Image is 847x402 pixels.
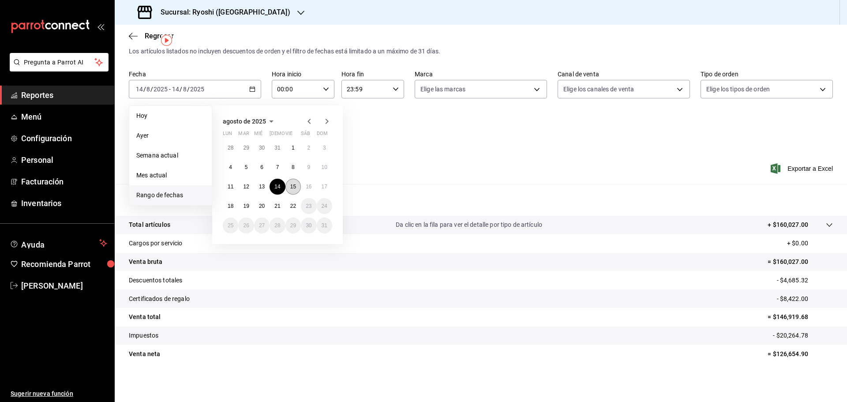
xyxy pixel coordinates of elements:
[415,71,547,77] label: Marca
[223,198,238,214] button: 18 de agosto de 2025
[301,218,316,233] button: 30 de agosto de 2025
[183,86,187,93] input: --
[136,111,205,120] span: Hoy
[254,159,270,175] button: 6 de agosto de 2025
[10,53,109,71] button: Pregunta a Parrot AI
[129,32,174,40] button: Regresar
[301,198,316,214] button: 23 de agosto de 2025
[317,218,332,233] button: 31 de agosto de 2025
[290,184,296,190] abbr: 15 de agosto de 2025
[21,111,107,123] span: Menú
[772,163,833,174] span: Exportar a Excel
[238,179,254,195] button: 12 de agosto de 2025
[6,64,109,73] a: Pregunta a Parrot AI
[146,86,150,93] input: --
[306,184,311,190] abbr: 16 de agosto de 2025
[292,164,295,170] abbr: 8 de agosto de 2025
[172,86,180,93] input: --
[129,239,183,248] p: Cargos por servicio
[396,220,542,229] p: Da clic en la fila para ver el detalle por tipo de artículo
[129,312,161,322] p: Venta total
[129,71,261,77] label: Fecha
[290,203,296,209] abbr: 22 de agosto de 2025
[136,151,205,160] span: Semana actual
[323,145,326,151] abbr: 3 de agosto de 2025
[563,85,634,94] span: Elige los canales de venta
[243,145,249,151] abbr: 29 de julio de 2025
[285,159,301,175] button: 8 de agosto de 2025
[322,203,327,209] abbr: 24 de agosto de 2025
[129,331,158,340] p: Impuestos
[21,89,107,101] span: Reportes
[558,71,690,77] label: Canal de venta
[238,131,249,140] abbr: martes
[290,222,296,229] abbr: 29 de agosto de 2025
[317,140,332,156] button: 3 de agosto de 2025
[228,222,233,229] abbr: 25 de agosto de 2025
[301,140,316,156] button: 2 de agosto de 2025
[180,86,182,93] span: /
[24,58,95,67] span: Pregunta a Parrot AI
[243,203,249,209] abbr: 19 de agosto de 2025
[777,276,833,285] p: - $4,685.32
[259,222,265,229] abbr: 27 de agosto de 2025
[11,389,107,398] span: Sugerir nueva función
[254,218,270,233] button: 27 de agosto de 2025
[317,131,328,140] abbr: domingo
[21,238,96,248] span: Ayuda
[270,179,285,195] button: 14 de agosto de 2025
[274,184,280,190] abbr: 14 de agosto de 2025
[154,7,290,18] h3: Sucursal: Ryoshi ([GEOGRAPHIC_DATA])
[21,197,107,209] span: Inventarios
[187,86,190,93] span: /
[274,203,280,209] abbr: 21 de agosto de 2025
[301,159,316,175] button: 9 de agosto de 2025
[145,32,174,40] span: Regresar
[228,184,233,190] abbr: 11 de agosto de 2025
[322,164,327,170] abbr: 10 de agosto de 2025
[190,86,205,93] input: ----
[254,198,270,214] button: 20 de agosto de 2025
[238,218,254,233] button: 26 de agosto de 2025
[228,145,233,151] abbr: 28 de julio de 2025
[773,331,833,340] p: - $20,264.78
[270,159,285,175] button: 7 de agosto de 2025
[270,198,285,214] button: 21 de agosto de 2025
[254,140,270,156] button: 30 de julio de 2025
[317,159,332,175] button: 10 de agosto de 2025
[306,203,311,209] abbr: 23 de agosto de 2025
[301,179,316,195] button: 16 de agosto de 2025
[21,154,107,166] span: Personal
[129,195,833,205] p: Resumen
[420,85,465,94] span: Elige las marcas
[706,85,770,94] span: Elige los tipos de orden
[243,222,249,229] abbr: 26 de agosto de 2025
[143,86,146,93] span: /
[777,294,833,304] p: - $8,422.00
[161,35,172,46] img: Tooltip marker
[317,179,332,195] button: 17 de agosto de 2025
[276,164,279,170] abbr: 7 de agosto de 2025
[274,222,280,229] abbr: 28 de agosto de 2025
[285,198,301,214] button: 22 de agosto de 2025
[150,86,153,93] span: /
[238,140,254,156] button: 29 de julio de 2025
[259,145,265,151] abbr: 30 de julio de 2025
[260,164,263,170] abbr: 6 de agosto de 2025
[301,131,310,140] abbr: sábado
[768,220,808,229] p: + $160,027.00
[223,116,277,127] button: agosto de 2025
[254,179,270,195] button: 13 de agosto de 2025
[292,145,295,151] abbr: 1 de agosto de 2025
[129,276,182,285] p: Descuentos totales
[169,86,171,93] span: -
[21,176,107,188] span: Facturación
[274,145,280,151] abbr: 31 de julio de 2025
[768,312,833,322] p: = $146,919.68
[285,140,301,156] button: 1 de agosto de 2025
[229,164,232,170] abbr: 4 de agosto de 2025
[136,131,205,140] span: Ayer
[238,198,254,214] button: 19 de agosto de 2025
[136,171,205,180] span: Mes actual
